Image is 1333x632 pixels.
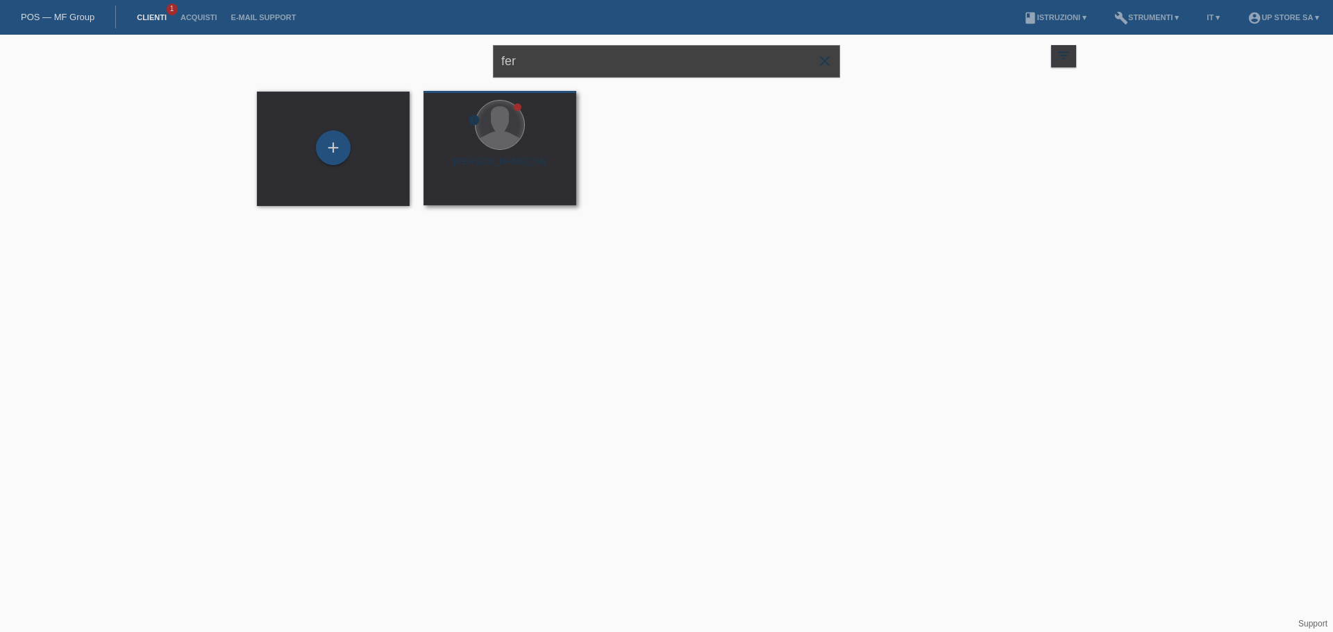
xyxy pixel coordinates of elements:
i: close [816,53,833,69]
a: Support [1298,619,1327,629]
a: IT ▾ [1200,13,1227,22]
div: Registrare cliente [317,136,350,160]
i: error [468,114,480,126]
a: bookIstruzioni ▾ [1016,13,1093,22]
div: [PERSON_NAME] (54) [435,156,565,178]
div: Non confermato, in corso [468,114,480,128]
a: buildStrumenti ▾ [1107,13,1186,22]
a: Clienti [130,13,174,22]
a: E-mail Support [224,13,303,22]
i: build [1114,11,1128,25]
span: 1 [167,3,178,15]
a: account_circleUp Store SA ▾ [1241,13,1326,22]
i: account_circle [1248,11,1261,25]
a: Acquisti [174,13,224,22]
i: book [1023,11,1037,25]
a: POS — MF Group [21,12,94,22]
input: Ricerca... [493,45,840,78]
i: filter_list [1056,48,1071,63]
